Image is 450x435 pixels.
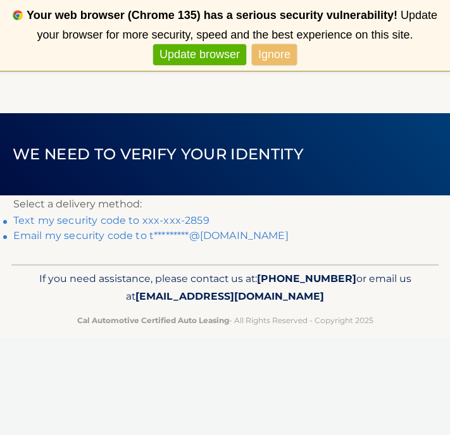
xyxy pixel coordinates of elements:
a: Text my security code to xxx-xxx-2859 [13,214,209,226]
a: Update browser [153,44,246,65]
span: Update your browser for more security, speed and the best experience on this site. [37,9,437,41]
p: Select a delivery method: [13,195,437,213]
span: [EMAIL_ADDRESS][DOMAIN_NAME] [135,290,324,302]
p: - All Rights Reserved - Copyright 2025 [30,314,420,327]
strong: Cal Automotive Certified Auto Leasing [77,316,229,325]
a: Ignore [252,44,297,65]
p: If you need assistance, please contact us at: or email us at [30,270,420,306]
b: Your web browser (Chrome 135) has a serious security vulnerability! [27,9,397,21]
span: [PHONE_NUMBER] [257,273,356,285]
span: We need to verify your identity [13,145,304,163]
a: Email my security code to t*********@[DOMAIN_NAME] [13,230,289,242]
